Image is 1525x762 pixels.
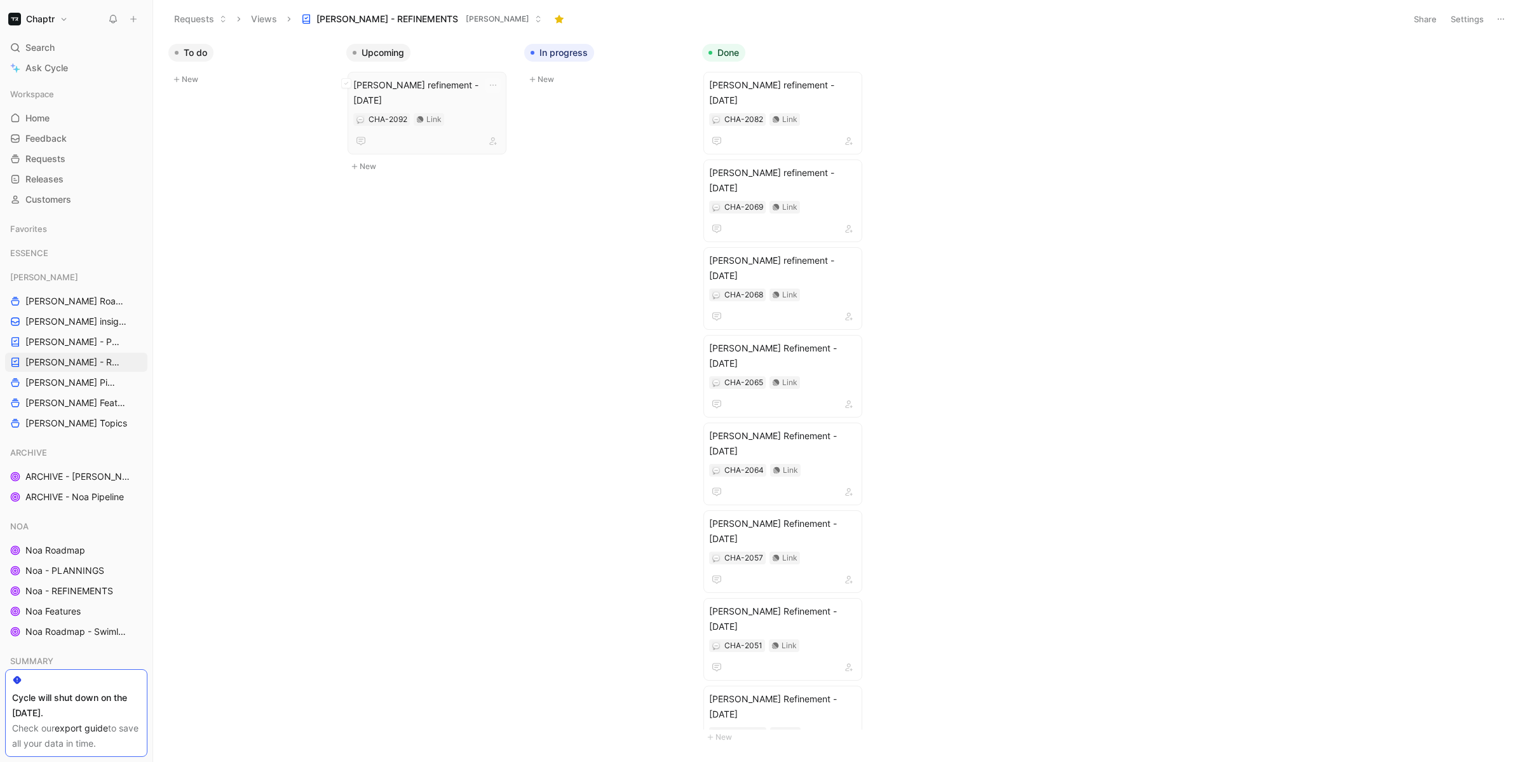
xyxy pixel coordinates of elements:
div: Link [782,639,797,652]
button: [PERSON_NAME] - REFINEMENTS[PERSON_NAME] [295,10,548,29]
span: Upcoming [362,46,404,59]
span: Search [25,40,55,55]
div: UpcomingNew [341,38,519,180]
span: Ask Cycle [25,60,68,76]
div: CHA-2082 [724,113,763,126]
a: [PERSON_NAME] Features [5,393,147,412]
a: Noa Roadmap [5,541,147,560]
div: NOA [5,517,147,536]
div: Check our to save all your data in time. [12,721,140,751]
div: In progressNew [519,38,697,93]
span: [PERSON_NAME] Refinement - [DATE] [709,516,857,547]
img: 💬 [712,555,720,562]
span: [PERSON_NAME] Roadmap - open items [25,295,126,308]
img: 💬 [712,467,720,475]
div: Link [782,201,797,214]
div: [PERSON_NAME] [5,268,147,287]
span: ARCHIVE [10,446,47,459]
span: [PERSON_NAME] [466,13,529,25]
a: [PERSON_NAME] Topics [5,414,147,433]
button: To do [168,44,213,62]
span: NOA [10,520,29,533]
span: Workspace [10,88,54,100]
div: Search [5,38,147,57]
span: [PERSON_NAME] refinement - [DATE] [709,78,857,108]
img: 💬 [712,116,720,124]
span: Noa - REFINEMENTS [25,585,113,597]
a: Home [5,109,147,128]
a: Customers [5,190,147,209]
button: 💬 [712,729,721,738]
span: [PERSON_NAME] Pipeline [25,376,118,389]
span: [PERSON_NAME] refinement - [DATE] [353,78,501,108]
span: Noa Roadmap - Swimlanes [25,625,130,638]
a: Noa - PLANNINGS [5,561,147,580]
span: [PERSON_NAME] Refinement - [DATE] [709,428,857,459]
a: [PERSON_NAME] insights [5,312,147,331]
a: [PERSON_NAME] refinement - [DATE]Link [703,160,862,242]
a: [PERSON_NAME] - PLANNINGS [5,332,147,351]
a: Noa Roadmap - Swimlanes [5,622,147,641]
span: To do [184,46,207,59]
a: export guide [55,723,108,733]
span: Requests [25,153,65,165]
div: CHA-2064 [724,464,764,477]
div: Cycle will shut down on the [DATE]. [12,690,140,721]
button: Settings [1445,10,1489,28]
span: Noa Features [25,605,81,618]
a: [PERSON_NAME] Pipeline [5,373,147,392]
span: Feedback [25,132,67,145]
button: In progress [524,44,594,62]
span: SUMMARY [10,655,53,667]
div: Link [783,464,798,477]
div: 💬 [712,378,721,387]
span: [PERSON_NAME] Topics [25,417,127,430]
div: Link [782,289,797,301]
span: [PERSON_NAME] - PLANNINGS [25,336,122,348]
div: DoneNew [697,38,875,751]
span: [PERSON_NAME] - REFINEMENTS [25,356,123,369]
span: [PERSON_NAME] [10,271,78,283]
h1: Chaptr [26,13,55,25]
div: Favorites [5,219,147,238]
div: 💬 [712,641,721,650]
span: [PERSON_NAME] Refinement - [DATE] [709,341,857,371]
div: 💬 [356,115,365,124]
a: [PERSON_NAME] - REFINEMENTS [5,353,147,372]
div: 💬 [712,203,721,212]
span: [PERSON_NAME] insights [25,315,130,328]
a: [PERSON_NAME] refinement - [DATE]Link [348,72,506,154]
div: To doNew [163,38,341,93]
span: [PERSON_NAME] Refinement - [DATE] [709,604,857,634]
a: ARCHIVE - Noa Pipeline [5,487,147,507]
div: SUMMARY [5,651,147,670]
div: [PERSON_NAME][PERSON_NAME] Roadmap - open items[PERSON_NAME] insights[PERSON_NAME] - PLANNINGS[PE... [5,268,147,433]
div: ARCHIVEARCHIVE - [PERSON_NAME] PipelineARCHIVE - Noa Pipeline [5,443,147,507]
button: 💬 [712,466,721,475]
div: Link [426,113,442,126]
a: Ask Cycle [5,58,147,78]
div: Link [782,113,797,126]
img: 💬 [712,292,720,299]
span: [PERSON_NAME] refinement - [DATE] [709,253,857,283]
button: New [524,72,692,87]
img: 💬 [712,379,720,387]
span: [PERSON_NAME] Refinement - [DATE] [709,691,857,722]
span: Home [25,112,50,125]
button: Share [1408,10,1442,28]
div: CHA-2050 [724,727,764,740]
div: SUMMARY [5,651,147,674]
div: CHA-2092 [369,113,407,126]
button: 💬 [712,554,721,562]
a: [PERSON_NAME] Roadmap - open items [5,292,147,311]
img: 💬 [712,643,720,650]
img: 💬 [712,204,720,212]
span: ESSENCE [10,247,48,259]
div: CHA-2068 [724,289,763,301]
img: Chaptr [8,13,21,25]
span: [PERSON_NAME] Features [25,397,130,409]
div: 💬 [712,290,721,299]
